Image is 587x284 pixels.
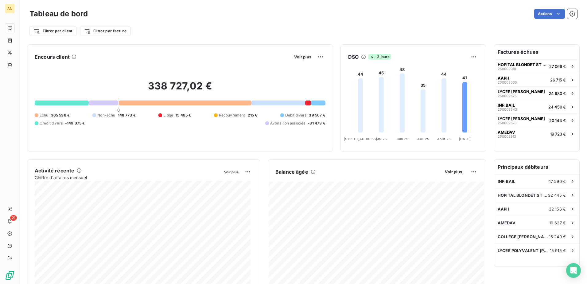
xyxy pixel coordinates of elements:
span: 21 [10,215,17,221]
tspan: Juil. 25 [417,137,429,141]
button: INFIBAIL25000254324 450 € [494,100,579,113]
span: 250002010 [498,67,516,71]
span: Voir plus [224,170,239,174]
tspan: Mai 25 [375,137,387,141]
span: 19 723 € [550,132,566,136]
span: 148 773 € [118,112,136,118]
span: 365 536 € [51,112,70,118]
span: 250003005 [498,81,517,84]
button: Actions [534,9,565,19]
span: 16 249 € [549,234,566,239]
span: Voir plus [445,169,462,174]
tspan: Juin 25 [396,137,408,141]
button: LYCEE [PERSON_NAME]25000267820 144 € [494,113,579,127]
span: LYCEE [PERSON_NAME] [498,116,545,121]
span: Échu [40,112,49,118]
span: Voir plus [294,54,311,59]
span: Chiffre d'affaires mensuel [35,174,220,181]
span: LYCEE [PERSON_NAME] [498,89,545,94]
tspan: [DATE] [459,137,471,141]
tspan: [STREET_ADDRESS] [344,137,377,141]
span: Crédit divers [40,120,63,126]
span: 250002913 [498,135,516,138]
span: HOPITAL BLONDET ST JOSEPH [498,193,548,198]
span: AMEDAV [498,130,515,135]
span: Avoirs non associés [270,120,305,126]
span: 39 567 € [309,112,325,118]
tspan: Août 25 [437,137,451,141]
span: AMEDAV [498,220,515,225]
span: INFIBAIL [498,103,515,108]
span: AAPH [498,207,510,211]
span: 26 715 € [550,77,566,82]
button: Filtrer par client [29,26,76,36]
button: LYCEE [PERSON_NAME]25000267524 980 € [494,86,579,100]
span: -149 375 € [65,120,85,126]
button: AMEDAV25000291319 723 € [494,127,579,140]
span: 15 915 € [550,248,566,253]
span: LYCEE POLYVALENT [PERSON_NAME] [498,248,550,253]
img: Logo LeanPay [5,270,15,280]
span: AAPH [498,76,509,81]
h6: Principaux débiteurs [494,160,579,174]
div: AN [5,4,15,14]
button: HOPITAL BLONDET ST JOSEPH25000201027 066 € [494,59,579,73]
h6: Encours client [35,53,70,61]
span: COLLEGE [PERSON_NAME] [PERSON_NAME] [498,234,549,239]
span: Recouvrement [219,112,245,118]
span: INFIBAIL [498,179,515,184]
h6: Factures échues [494,45,579,59]
span: 27 066 € [549,64,566,69]
h6: DSO [348,53,359,61]
span: 20 144 € [549,118,566,123]
button: Voir plus [443,169,464,175]
span: HOPITAL BLONDET ST JOSEPH [498,62,547,67]
span: 24 980 € [549,91,566,96]
span: 215 € [248,112,258,118]
h3: Tableau de bord [29,8,88,19]
span: 47 590 € [548,179,566,184]
button: Voir plus [222,169,240,175]
span: -81 473 € [308,120,325,126]
span: 250002543 [498,108,517,111]
h2: 338 727,02 € [35,80,325,98]
span: Débit divers [285,112,307,118]
button: Filtrer par facture [80,26,130,36]
h6: Activité récente [35,167,74,174]
span: Litige [163,112,173,118]
span: -3 jours [368,54,391,60]
div: Open Intercom Messenger [566,263,581,278]
span: 32 156 € [549,207,566,211]
button: Voir plus [292,54,313,60]
span: 32 445 € [548,193,566,198]
span: Non-échu [97,112,115,118]
button: AAPH25000300526 715 € [494,73,579,86]
span: 24 450 € [548,105,566,109]
span: 15 485 € [176,112,191,118]
span: 250002678 [498,121,517,125]
h6: Balance âgée [275,168,308,176]
span: 0 [117,108,120,112]
span: 19 627 € [549,220,566,225]
span: 250002675 [498,94,517,98]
